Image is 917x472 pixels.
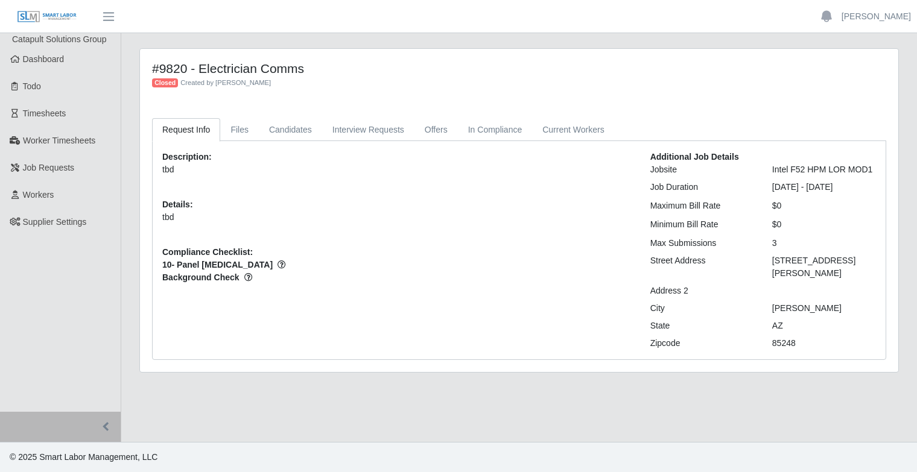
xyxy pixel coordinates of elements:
[763,302,885,315] div: [PERSON_NAME]
[162,247,253,257] b: Compliance Checklist:
[763,218,885,231] div: $0
[220,118,259,142] a: Files
[23,54,65,64] span: Dashboard
[152,61,698,76] h4: #9820 - Electrician Comms
[162,200,193,209] b: Details:
[641,254,763,280] div: Street Address
[12,34,106,44] span: Catapult Solutions Group
[259,118,322,142] a: Candidates
[763,200,885,212] div: $0
[763,254,885,280] div: [STREET_ADDRESS][PERSON_NAME]
[162,259,632,271] span: 10- Panel [MEDICAL_DATA]
[162,163,632,176] p: tbd
[641,200,763,212] div: Maximum Bill Rate
[23,136,95,145] span: Worker Timesheets
[162,211,632,224] p: tbd
[842,10,911,23] a: [PERSON_NAME]
[414,118,458,142] a: Offers
[641,285,763,297] div: Address 2
[763,163,885,176] div: Intel F52 HPM LOR MOD1
[641,181,763,194] div: Job Duration
[641,337,763,350] div: Zipcode
[180,79,271,86] span: Created by [PERSON_NAME]
[641,237,763,250] div: Max Submissions
[458,118,533,142] a: In Compliance
[23,81,41,91] span: Todo
[641,218,763,231] div: Minimum Bill Rate
[23,163,75,172] span: Job Requests
[23,190,54,200] span: Workers
[763,237,885,250] div: 3
[152,118,220,142] a: Request Info
[23,109,66,118] span: Timesheets
[322,118,414,142] a: Interview Requests
[763,337,885,350] div: 85248
[641,302,763,315] div: City
[641,163,763,176] div: Jobsite
[763,181,885,194] div: [DATE] - [DATE]
[162,271,632,284] span: Background Check
[23,217,87,227] span: Supplier Settings
[641,319,763,332] div: State
[10,452,157,462] span: © 2025 Smart Labor Management, LLC
[763,319,885,332] div: AZ
[532,118,614,142] a: Current Workers
[650,152,739,162] b: Additional Job Details
[162,152,212,162] b: Description:
[17,10,77,24] img: SLM Logo
[152,78,178,88] span: Closed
